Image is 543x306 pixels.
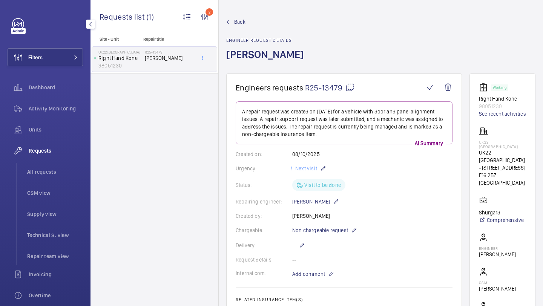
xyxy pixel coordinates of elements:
[143,37,193,42] p: Repair title
[479,246,516,251] p: Engineer
[29,84,83,91] span: Dashboard
[98,50,142,54] p: UK22 [GEOGRAPHIC_DATA]
[479,140,526,149] p: UK22 [GEOGRAPHIC_DATA]
[145,50,195,54] h2: R25-13479
[29,105,83,112] span: Activity Monitoring
[479,149,526,171] p: UK22 [GEOGRAPHIC_DATA] - [STREET_ADDRESS]
[479,171,526,187] p: E16 2BZ [GEOGRAPHIC_DATA]
[236,297,452,302] h2: Related insurance item(s)
[479,251,516,258] p: [PERSON_NAME]
[236,83,304,92] span: Engineers requests
[27,231,83,239] span: Technical S. view
[479,216,524,224] a: Comprehensive
[27,189,83,197] span: CSM view
[479,95,526,103] p: Right Hand Kone
[292,197,339,206] p: [PERSON_NAME]
[292,226,348,234] span: Non chargeable request
[479,110,526,118] a: See recent activities
[98,54,142,62] p: Right Hand Kone
[226,47,308,73] h1: [PERSON_NAME]
[98,62,142,69] p: 98051230
[29,271,83,278] span: Invoicing
[234,18,245,26] span: Back
[292,241,305,250] p: --
[294,165,317,171] span: Next visit
[479,83,491,92] img: elevator.svg
[145,54,195,62] span: [PERSON_NAME]
[305,83,354,92] span: R25-13479
[479,280,516,285] p: CSM
[479,103,526,110] p: 98051230
[27,252,83,260] span: Repair team view
[27,168,83,176] span: All requests
[412,139,446,147] p: AI Summary
[226,38,308,43] h2: Engineer request details
[493,86,506,89] p: Working
[90,37,140,42] p: Site - Unit
[28,54,43,61] span: Filters
[100,12,146,21] span: Requests list
[292,270,325,278] span: Add comment
[479,285,516,292] p: [PERSON_NAME]
[242,108,446,138] p: A repair request was created on [DATE] for a vehicle with door and panel alignment issues. A repa...
[29,292,83,299] span: Overtime
[29,147,83,155] span: Requests
[479,209,524,216] p: Shurgard
[8,48,83,66] button: Filters
[27,210,83,218] span: Supply view
[29,126,83,133] span: Units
